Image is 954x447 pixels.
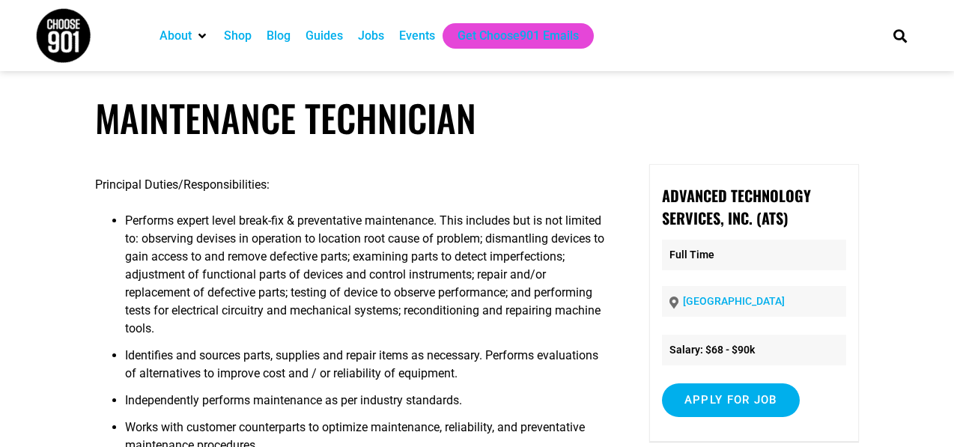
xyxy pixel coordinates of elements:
li: Performs expert level break-fix & preventative maintenance. This includes but is not limited to: ... [125,212,610,347]
a: [GEOGRAPHIC_DATA] [683,295,785,307]
p: Principal Duties/Responsibilities: [95,176,610,194]
h1: Maintenance Technician [95,96,858,140]
div: Search [888,23,913,48]
a: Blog [267,27,291,45]
a: Jobs [358,27,384,45]
div: About [152,23,216,49]
nav: Main nav [152,23,868,49]
input: Apply for job [662,383,800,417]
a: Guides [306,27,343,45]
li: Salary: $68 - $90k [662,335,846,365]
li: Identifies and sources parts, supplies and repair items as necessary. Performs evaluations of alt... [125,347,610,392]
a: About [159,27,192,45]
li: Independently performs maintenance as per industry standards. [125,392,610,419]
a: Get Choose901 Emails [458,27,579,45]
p: Full Time [662,240,846,270]
a: Shop [224,27,252,45]
a: Events [399,27,435,45]
strong: Advanced Technology Services, Inc. (ATS) [662,184,811,229]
